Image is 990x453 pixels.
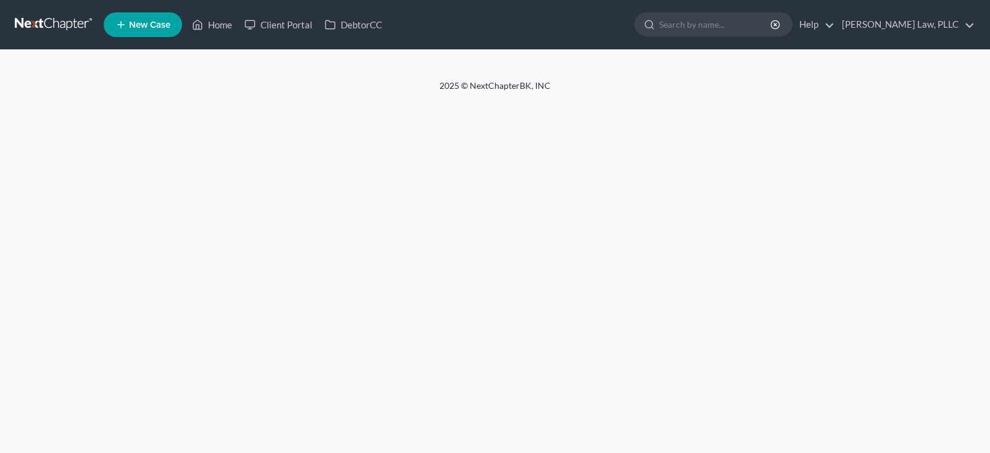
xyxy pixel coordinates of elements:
a: DebtorCC [318,14,388,36]
div: 2025 © NextChapterBK, INC [143,80,847,102]
a: Home [186,14,238,36]
span: New Case [129,20,170,30]
a: [PERSON_NAME] Law, PLLC [836,14,975,36]
input: Search by name... [659,13,772,36]
a: Help [793,14,834,36]
a: Client Portal [238,14,318,36]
